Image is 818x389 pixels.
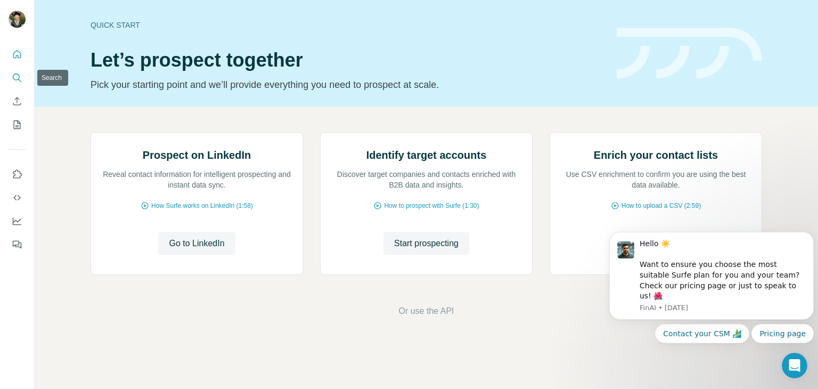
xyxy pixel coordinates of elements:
span: How to upload a CSV (2:59) [621,201,701,210]
button: My lists [9,115,26,134]
button: Use Surfe on LinkedIn [9,165,26,184]
h1: Let’s prospect together [91,50,604,71]
img: banner [617,28,762,79]
img: Avatar [9,11,26,28]
button: Use Surfe API [9,188,26,207]
button: Dashboard [9,212,26,231]
p: Discover target companies and contacts enriched with B2B data and insights. [331,169,521,190]
p: Use CSV enrichment to confirm you are using the best data available. [561,169,751,190]
span: How to prospect with Surfe (1:30) [384,201,479,210]
button: Enrich CSV [9,92,26,111]
button: Search [9,68,26,87]
iframe: Intercom notifications message [605,208,818,360]
button: Or use the API [398,305,454,318]
button: Feedback [9,235,26,254]
h2: Enrich your contact lists [594,148,718,163]
span: Go to LinkedIn [169,237,224,250]
h2: Prospect on LinkedIn [143,148,251,163]
span: Start prospecting [394,237,459,250]
div: Quick start [91,20,604,30]
span: How Surfe works on LinkedIn (1:58) [151,201,253,210]
p: Reveal contact information for intelligent prospecting and instant data sync. [102,169,292,190]
button: Quick start [9,45,26,64]
h2: Identify target accounts [366,148,487,163]
button: Start prospecting [383,232,469,255]
iframe: Intercom live chat [782,353,807,378]
p: Pick your starting point and we’ll provide everything you need to prospect at scale. [91,77,604,92]
button: Go to LinkedIn [158,232,235,255]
